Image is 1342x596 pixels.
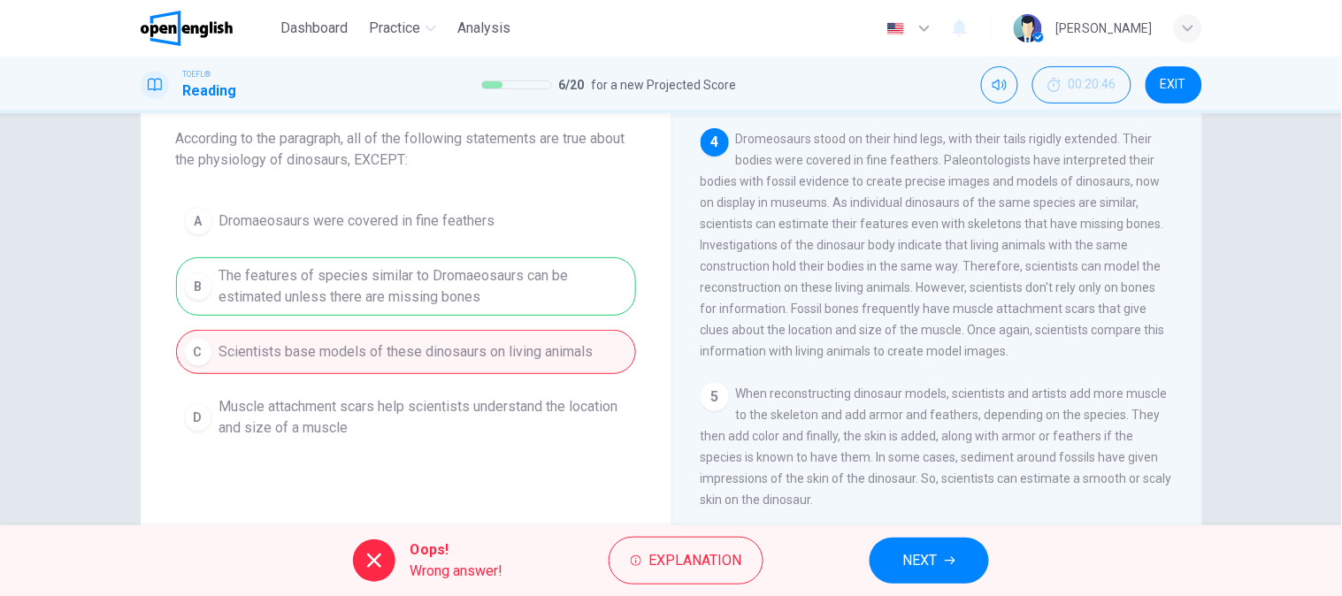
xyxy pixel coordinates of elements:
[176,128,636,171] span: According to the paragraph, all of the following statements are true about the physiology of dino...
[1146,66,1202,103] button: EXIT
[1161,78,1186,92] span: EXIT
[1014,14,1042,42] img: Profile picture
[410,561,502,582] span: Wrong answer!
[410,539,502,561] span: Oops!
[870,538,989,584] button: NEXT
[1056,18,1153,39] div: [PERSON_NAME]
[141,11,234,46] img: OpenEnglish logo
[457,18,510,39] span: Analysis
[1032,66,1131,103] div: Hide
[609,537,763,585] button: Explanation
[183,68,211,80] span: TOEFL®
[280,18,348,39] span: Dashboard
[903,548,938,573] span: NEXT
[885,22,907,35] img: en
[701,386,1172,507] span: When reconstructing dinosaur models, scientists and artists add more muscle to the skeleton and a...
[141,11,274,46] a: OpenEnglish logo
[1069,78,1116,92] span: 00:20:46
[701,383,729,411] div: 5
[701,128,729,157] div: 4
[559,74,585,96] span: 6 / 20
[369,18,420,39] span: Practice
[981,66,1018,103] div: Mute
[648,548,741,573] span: Explanation
[183,80,237,102] h1: Reading
[1032,66,1131,103] button: 00:20:46
[592,74,737,96] span: for a new Projected Score
[362,12,443,44] button: Practice
[273,12,355,44] button: Dashboard
[701,132,1165,358] span: Dromeosaurs stood on their hind legs, with their tails rigidly extended. Their bodies were covere...
[450,12,518,44] button: Analysis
